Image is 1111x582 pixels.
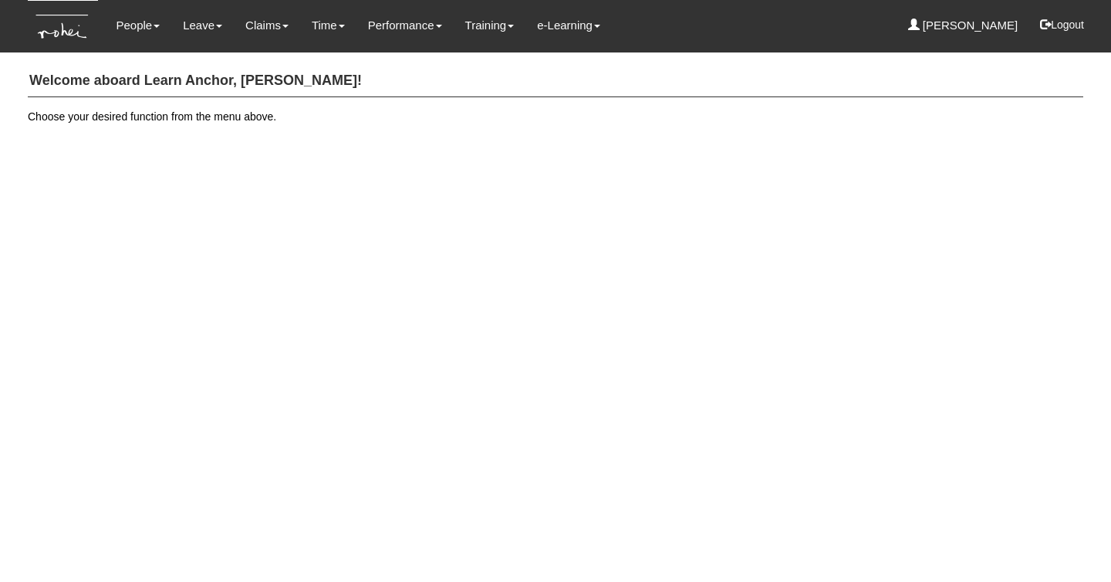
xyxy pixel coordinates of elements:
[28,66,1083,97] h4: Welcome aboard Learn Anchor, [PERSON_NAME]!
[116,8,160,43] a: People
[908,8,1018,43] a: [PERSON_NAME]
[312,8,345,43] a: Time
[245,8,289,43] a: Claims
[368,8,442,43] a: Performance
[1029,6,1095,43] button: Logout
[537,8,600,43] a: e-Learning
[465,8,515,43] a: Training
[183,8,222,43] a: Leave
[28,109,1083,124] p: Choose your desired function from the menu above.
[28,1,98,52] img: KTs7HI1dOZG7tu7pUkOpGGQAiEQAiEQAj0IhBB1wtXDg6BEAiBEAiBEAiB4RGIoBtemSRFIRACIRACIRACIdCLQARdL1w5OAR...
[1046,520,1096,567] iframe: chat widget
